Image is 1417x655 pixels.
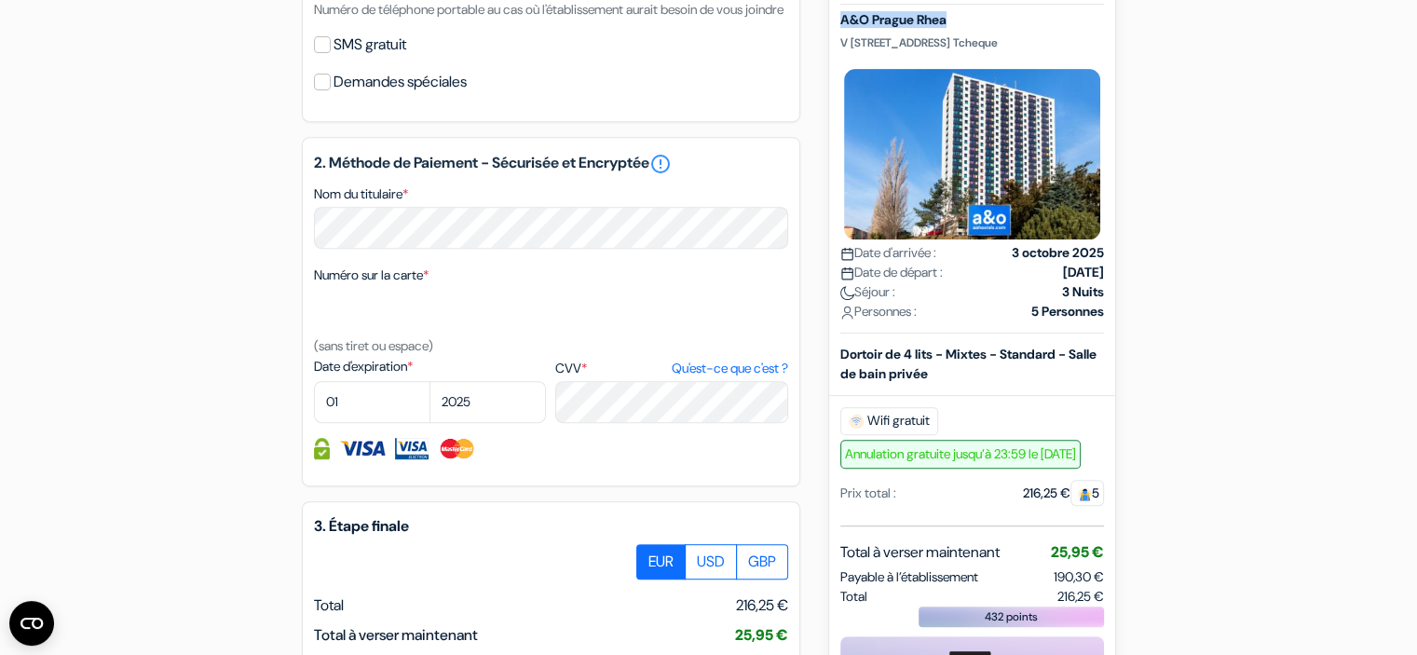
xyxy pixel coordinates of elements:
label: CVV [555,359,787,378]
div: 216,25 € [1023,484,1104,503]
span: 25,95 € [735,625,788,645]
img: calendar.svg [840,266,854,280]
span: Total [314,595,344,615]
img: calendar.svg [840,247,854,261]
img: guest.svg [1078,487,1092,501]
img: Visa Electron [395,438,429,459]
div: Prix total : [840,484,896,503]
small: (sans tiret ou espace) [314,337,433,354]
img: Information de carte de crédit entièrement encryptée et sécurisée [314,438,330,459]
strong: 3 octobre 2025 [1012,243,1104,263]
label: Numéro sur la carte [314,266,429,285]
span: 432 points [985,608,1038,625]
h5: 2. Méthode de Paiement - Sécurisée et Encryptée [314,153,788,175]
span: 25,95 € [1051,542,1104,562]
span: Payable à l’établissement [840,567,978,587]
span: 216,25 € [1057,587,1104,607]
span: Total à verser maintenant [840,541,1000,564]
img: user_icon.svg [840,306,854,320]
span: Date de départ : [840,263,943,282]
label: Date d'expiration [314,357,546,376]
span: 190,30 € [1054,568,1104,585]
a: Qu'est-ce que c'est ? [671,359,787,378]
img: Visa [339,438,386,459]
strong: [DATE] [1063,263,1104,282]
img: Master Card [438,438,476,459]
img: free_wifi.svg [849,414,864,429]
span: Total à verser maintenant [314,625,478,645]
label: Demandes spéciales [334,69,467,95]
p: V [STREET_ADDRESS] Tcheque [840,35,1104,50]
button: Ouvrir le widget CMP [9,601,54,646]
label: SMS gratuit [334,32,406,58]
span: 216,25 € [736,594,788,617]
strong: 3 Nuits [1062,282,1104,302]
label: GBP [736,544,788,580]
label: Nom du titulaire [314,184,408,204]
b: Dortoir de 4 lits - Mixtes - Standard - Salle de bain privée [840,346,1097,382]
span: Annulation gratuite jusqu’à 23:59 le [DATE] [840,440,1081,469]
span: 5 [1070,480,1104,506]
span: Wifi gratuit [840,407,938,435]
strong: 5 Personnes [1031,302,1104,321]
span: Date d'arrivée : [840,243,936,263]
a: error_outline [649,153,672,175]
span: Total [840,587,867,607]
h5: 3. Étape finale [314,517,788,535]
small: Numéro de téléphone portable au cas où l'établissement aurait besoin de vous joindre [314,1,783,18]
span: Séjour : [840,282,895,302]
h5: A&O Prague Rhea [840,13,1104,29]
div: Basic radio toggle button group [637,544,788,580]
label: EUR [636,544,686,580]
label: USD [685,544,737,580]
img: moon.svg [840,286,854,300]
span: Personnes : [840,302,917,321]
